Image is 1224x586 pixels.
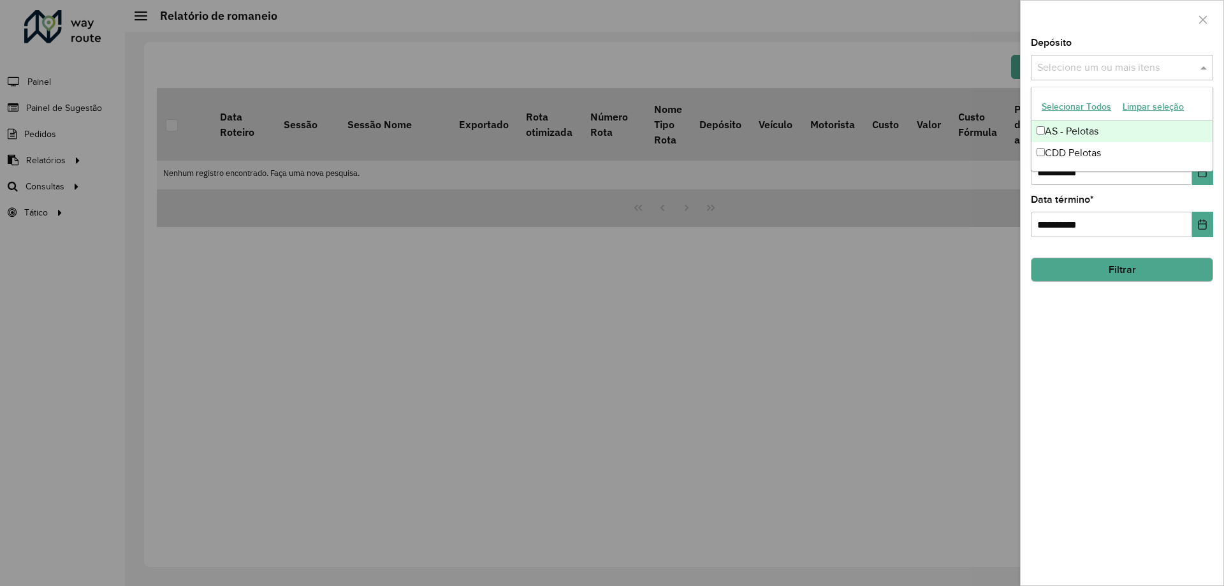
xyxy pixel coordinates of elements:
button: Limpar seleção [1117,97,1190,117]
label: Depósito [1031,35,1072,50]
label: Data término [1031,192,1094,207]
button: Selecionar Todos [1036,97,1117,117]
ng-dropdown-panel: Options list [1031,87,1213,172]
div: CDD Pelotas [1031,142,1213,164]
button: Filtrar [1031,258,1213,282]
button: Choose Date [1192,159,1213,185]
div: AS - Pelotas [1031,121,1213,142]
button: Choose Date [1192,212,1213,237]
